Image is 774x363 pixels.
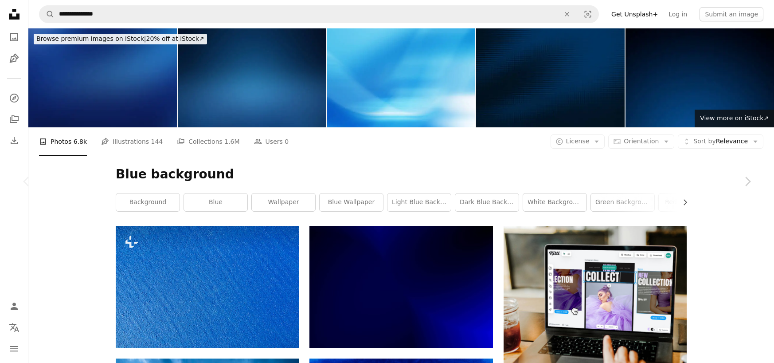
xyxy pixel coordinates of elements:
button: Sort byRelevance [678,134,763,149]
h1: Blue background [116,166,687,182]
img: Blue gradient for abstract background, Gradient background. [625,28,774,127]
a: Get Unsplash+ [606,7,663,21]
button: Language [5,319,23,336]
a: green background [591,193,654,211]
span: Relevance [693,137,748,146]
button: Search Unsplash [39,6,55,23]
a: Users 0 [254,127,289,156]
a: blue wallpaper [320,193,383,211]
button: Menu [5,340,23,358]
span: 144 [151,137,163,146]
img: an airplane flying over a bright blue sky [116,226,299,348]
img: blue and white abstract painting [309,226,493,348]
span: License [566,138,590,145]
a: blue and white abstract painting [309,283,493,291]
a: Collections 1.6M [177,127,239,156]
img: Navy Blue Black Wave Pixelated Pattern Abstract Sea Luxury Background Ombre Dark Blue Futuristic ... [476,28,625,127]
a: wallpaper [252,193,315,211]
a: Next [721,139,774,224]
span: Orientation [624,138,659,145]
span: 0 [285,137,289,146]
a: Collections [5,110,23,128]
button: Orientation [608,134,674,149]
img: Dark blue gradient soft background [28,28,177,127]
img: Abstract Blue Background [327,28,476,127]
form: Find visuals sitewide [39,5,599,23]
a: Photos [5,28,23,46]
a: red background [659,193,722,211]
a: white background [523,193,586,211]
a: Illustrations 144 [101,127,163,156]
a: light blue background [387,193,451,211]
a: Download History [5,132,23,150]
span: View more on iStock ↗ [700,114,769,122]
a: dark blue background [455,193,519,211]
a: Browse premium images on iStock|20% off at iStock↗ [28,28,212,50]
a: Illustrations [5,50,23,67]
span: Browse premium images on iStock | [36,35,146,42]
a: Log in [663,7,692,21]
button: License [551,134,605,149]
button: Submit an image [700,7,763,21]
button: Visual search [577,6,598,23]
button: Clear [557,6,577,23]
a: View more on iStock↗ [695,110,774,127]
a: an airplane flying over a bright blue sky [116,283,299,291]
a: blue [184,193,247,211]
span: Sort by [693,138,715,145]
button: scroll list to the right [677,193,687,211]
img: Blurry Dark and Blue Shiny Gradient Background [178,28,326,127]
span: 1.6M [224,137,239,146]
a: Explore [5,89,23,107]
a: background [116,193,180,211]
a: Log in / Sign up [5,297,23,315]
span: 20% off at iStock ↗ [36,35,204,42]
